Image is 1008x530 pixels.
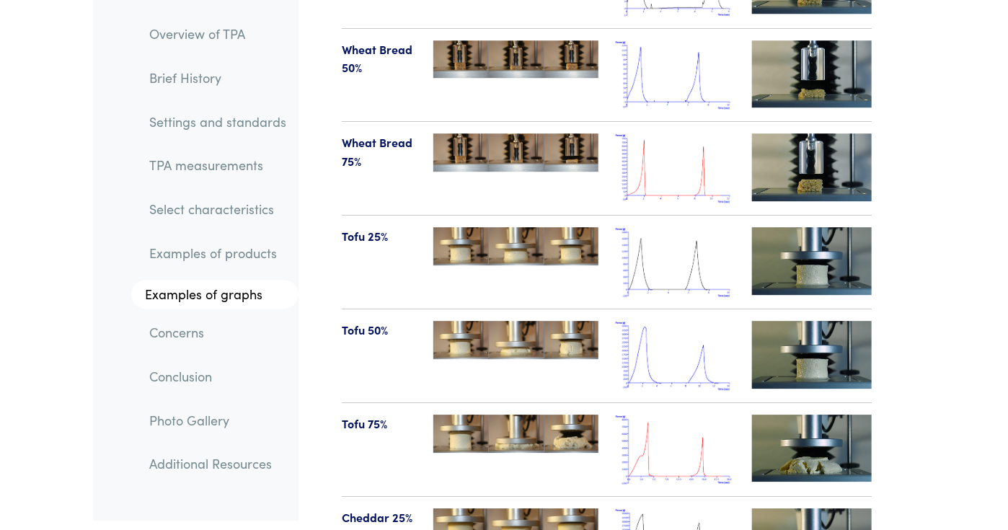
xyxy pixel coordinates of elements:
img: tofu-videotn-25.jpg [752,321,872,388]
a: TPA measurements [138,149,299,182]
a: Overview of TPA [138,17,299,50]
a: Additional Resources [138,447,299,480]
p: Tofu 75% [342,415,416,433]
p: Tofu 25% [342,227,416,246]
a: Photo Gallery [138,403,299,436]
img: tofu-75-123-tpa.jpg [433,415,598,452]
img: wheat_bread-videotn-50.jpg [752,40,872,107]
p: Cheddar 25% [342,508,416,527]
a: Settings and standards [138,105,299,138]
a: Select characteristics [138,193,299,226]
img: wheat_bread-75-123-tpa.jpg [433,133,598,171]
p: Tofu 50% [342,321,416,340]
a: Examples of graphs [131,280,299,309]
img: wheat_bread_tpa_75.png [616,133,735,203]
a: Examples of products [138,237,299,270]
a: Brief History [138,61,299,94]
img: tofu_tpa_25.png [616,227,735,297]
img: wheat_bread_tpa_50.png [616,40,735,110]
a: Conclusion [138,360,299,393]
img: tofu-50-123-tpa.jpg [433,321,598,358]
img: tofu-videotn-25.jpg [752,227,872,294]
p: Wheat Bread 75% [342,133,416,170]
img: tofu-videotn-75.jpg [752,415,872,482]
img: tofu_tpa_75.png [616,415,735,485]
p: Wheat Bread 50% [342,40,416,77]
img: tofu-25-123-tpa.jpg [433,227,598,265]
a: Concerns [138,316,299,349]
img: wheat_bread-50-123-tpa.jpg [433,40,598,78]
img: wheat_bread-videotn-75.jpg [752,133,872,200]
img: tofu_tpa_50.png [616,321,735,391]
